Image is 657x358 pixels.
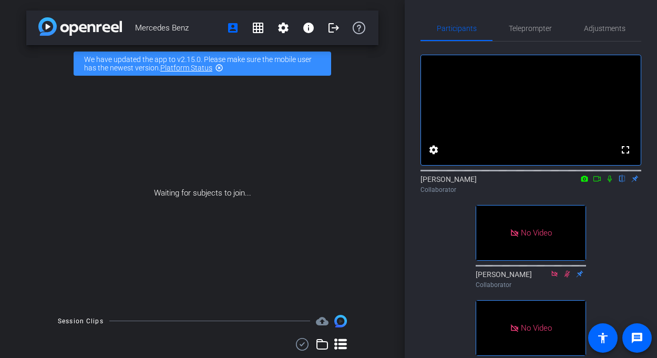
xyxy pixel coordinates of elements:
[74,52,331,76] div: We have updated the app to v2.15.0. Please make sure the mobile user has the newest version.
[334,315,347,328] img: Session clips
[420,185,641,195] div: Collaborator
[427,144,440,156] mat-icon: settings
[437,25,477,32] span: Participants
[38,17,122,36] img: app-logo
[616,173,629,183] mat-icon: flip
[476,269,586,290] div: [PERSON_NAME]
[316,315,328,328] mat-icon: cloud_upload
[227,22,239,34] mat-icon: account_box
[160,64,212,72] a: Platform Status
[521,323,552,332] span: No Video
[631,332,643,344] mat-icon: message
[215,64,223,72] mat-icon: highlight_off
[302,22,315,34] mat-icon: info
[420,174,641,195] div: [PERSON_NAME]
[597,332,609,344] mat-icon: accessibility
[58,316,104,326] div: Session Clips
[327,22,340,34] mat-icon: logout
[584,25,625,32] span: Adjustments
[26,82,378,304] div: Waiting for subjects to join...
[252,22,264,34] mat-icon: grid_on
[135,17,220,38] span: Mercedes Benz
[316,315,328,328] span: Destinations for your clips
[509,25,552,32] span: Teleprompter
[619,144,632,156] mat-icon: fullscreen
[521,228,552,238] span: No Video
[476,280,586,290] div: Collaborator
[277,22,290,34] mat-icon: settings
